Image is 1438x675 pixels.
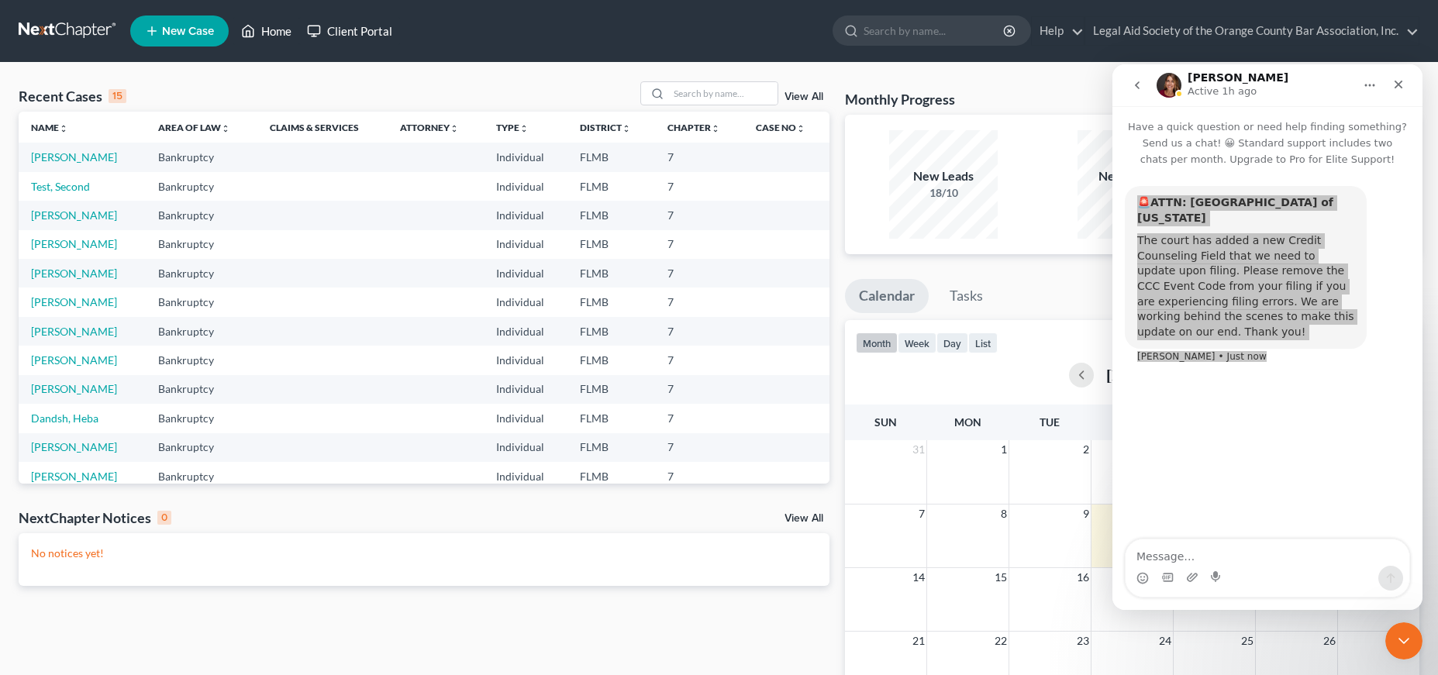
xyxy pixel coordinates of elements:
td: 7 [655,462,744,491]
i: unfold_more [796,124,805,133]
a: Case Nounfold_more [756,122,805,133]
td: Individual [484,346,567,374]
button: day [936,332,968,353]
td: 7 [655,143,744,171]
td: 7 [655,259,744,288]
td: FLMB [567,433,654,462]
i: unfold_more [622,124,631,133]
button: week [898,332,936,353]
span: 26 [1322,632,1337,650]
input: Search by name... [669,82,778,105]
td: 7 [655,317,744,346]
span: 2 [1081,440,1091,459]
span: Mon [954,415,981,429]
a: [PERSON_NAME] [31,382,117,395]
a: View All [785,91,823,102]
i: unfold_more [221,124,230,133]
a: [PERSON_NAME] [31,208,117,222]
td: Bankruptcy [146,201,257,229]
a: [PERSON_NAME] [31,325,117,338]
iframe: Intercom live chat [1112,64,1422,610]
a: Chapterunfold_more [667,122,720,133]
a: [PERSON_NAME] [31,353,117,367]
td: Bankruptcy [146,230,257,259]
td: Bankruptcy [146,462,257,491]
td: Individual [484,462,567,491]
td: FLMB [567,172,654,201]
span: 21 [911,632,926,650]
span: 31 [911,440,926,459]
td: FLMB [567,317,654,346]
a: Typeunfold_more [496,122,529,133]
div: NextChapter Notices [19,508,171,527]
div: 15 [109,89,126,103]
span: 1 [999,440,1009,459]
td: Individual [484,375,567,404]
td: Bankruptcy [146,172,257,201]
a: Help [1032,17,1084,45]
td: Individual [484,404,567,432]
a: [PERSON_NAME] [31,150,117,164]
span: 14 [911,568,926,587]
td: Bankruptcy [146,288,257,316]
i: unfold_more [59,124,68,133]
button: list [968,332,998,353]
td: FLMB [567,143,654,171]
div: 18/10 [889,185,998,201]
a: [PERSON_NAME] [31,267,117,280]
td: Bankruptcy [146,346,257,374]
td: Individual [484,143,567,171]
a: View All [785,513,823,524]
a: Tasks [936,279,997,313]
div: 0/10 [1078,185,1186,201]
iframe: Intercom live chat [1385,622,1422,660]
div: 0 [157,511,171,525]
i: unfold_more [450,124,459,133]
h2: [DATE] [1106,367,1157,383]
a: Client Portal [299,17,400,45]
a: Area of Lawunfold_more [158,122,230,133]
td: FLMB [567,288,654,316]
span: 25 [1240,632,1255,650]
span: 16 [1075,568,1091,587]
input: Search by name... [864,16,1005,45]
button: month [856,332,898,353]
span: 15 [993,568,1009,587]
td: Individual [484,172,567,201]
a: [PERSON_NAME] [31,470,117,483]
div: New Clients [1078,167,1186,185]
th: Claims & Services [257,112,388,143]
td: 7 [655,433,744,462]
td: 7 [655,230,744,259]
td: Individual [484,201,567,229]
h3: Monthly Progress [845,90,955,108]
a: Attorneyunfold_more [400,122,459,133]
span: 22 [993,632,1009,650]
td: Bankruptcy [146,404,257,432]
span: 24 [1157,632,1173,650]
td: FLMB [567,375,654,404]
a: Dandsh, Heba [31,412,98,425]
td: Individual [484,230,567,259]
a: [PERSON_NAME] [31,237,117,250]
span: New Case [162,26,214,37]
span: Tue [1040,415,1060,429]
i: unfold_more [519,124,529,133]
td: Bankruptcy [146,375,257,404]
a: Districtunfold_more [580,122,631,133]
span: 9 [1081,505,1091,523]
span: 23 [1075,632,1091,650]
